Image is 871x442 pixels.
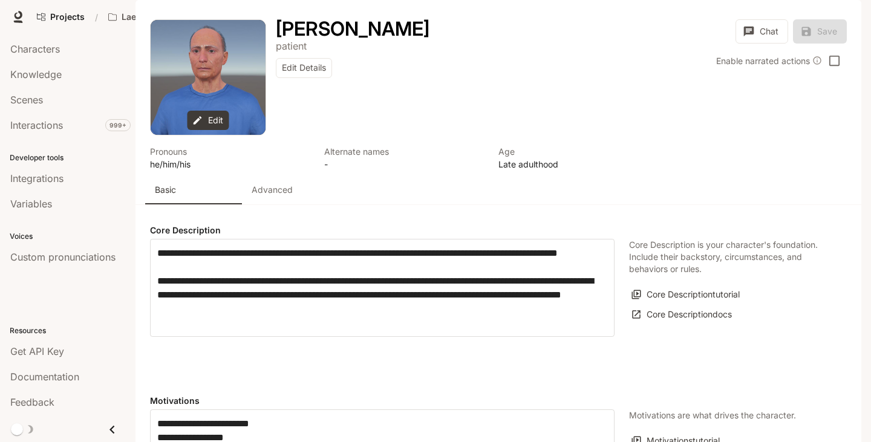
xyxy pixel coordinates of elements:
p: Age [498,145,658,158]
button: Open character details dialog [150,145,310,171]
div: Avatar image [151,20,266,135]
button: Chat [736,19,788,44]
button: Open character details dialog [498,145,658,171]
button: Open character details dialog [276,19,429,39]
div: Enable narrated actions [716,54,822,67]
a: Core Descriptiondocs [629,305,735,325]
p: Late adulthood [498,158,658,171]
p: Motivations are what drives the character. [629,409,796,421]
p: patient [276,40,307,52]
span: Projects [50,12,85,22]
button: Core Descriptiontutorial [629,285,743,305]
p: Pronouns [150,145,310,158]
button: Open character avatar dialog [151,20,266,135]
h4: Motivations [150,395,615,407]
p: Advanced [252,184,293,196]
button: Edit Details [276,58,332,78]
a: Go to projects [31,5,90,29]
p: Basic [155,184,176,196]
p: - [324,158,484,171]
p: Alternate names [324,145,484,158]
p: he/him/his [150,158,310,171]
button: Open workspace menu [103,5,171,29]
p: Laerdal [122,12,152,22]
div: label [150,239,615,337]
h4: Core Description [150,224,615,236]
p: Core Description is your character's foundation. Include their backstory, circumstances, and beha... [629,239,832,275]
button: Edit [188,111,229,131]
button: Open character details dialog [324,145,484,171]
h1: [PERSON_NAME] [276,17,429,41]
button: Open character details dialog [276,39,307,53]
div: / [90,11,103,24]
